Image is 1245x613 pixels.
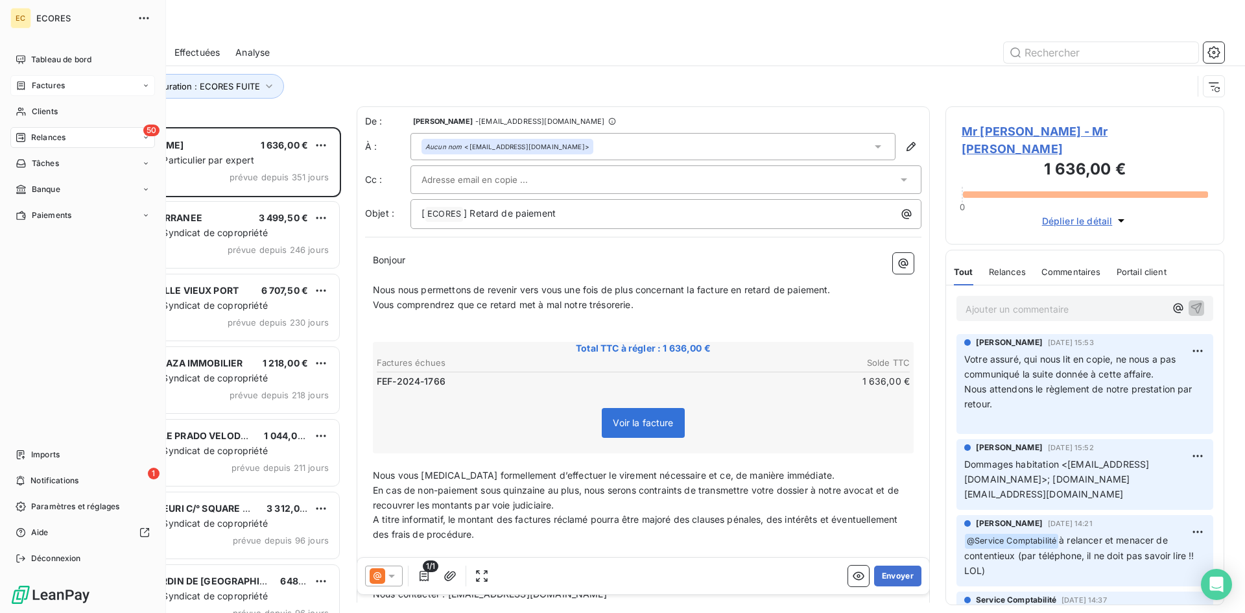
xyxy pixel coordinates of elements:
th: Solde TTC [644,356,910,370]
label: Cc : [365,173,410,186]
span: Plan de relance Syndicat de copropriété [93,518,268,529]
span: ] Retard de paiement [464,208,556,219]
span: [PERSON_NAME] [976,442,1043,453]
span: Entité de facturation : ECORES FUITE [111,81,260,91]
span: Votre assuré, qui nous lit en copie, ne nous a pas communiqué la suite donnée à cette affaire. [964,354,1179,379]
button: Entité de facturation : ECORES FUITE [92,74,284,99]
span: Vous comprendrez que ce retard met à mal notre trésorerie. [373,299,634,310]
span: 1/1 [423,560,438,572]
span: Plan de relance Syndicat de copropriété [93,445,268,456]
span: Nous nous permettons de revenir vers vous une fois de plus concernant la facture en retard de pai... [373,284,830,295]
span: Plan de relance Syndicat de copropriété [93,300,268,311]
span: Notifications [30,475,78,487]
th: Factures échues [376,356,643,370]
span: LAMY MARSEILLE PRADO VELODROME [91,430,268,441]
span: prévue depuis 218 jours [230,390,329,400]
span: FEF-2024-1766 [377,375,445,388]
span: Banque [32,184,60,195]
em: Aucun nom [425,142,462,151]
div: <[EMAIL_ADDRESS][DOMAIN_NAME]> [425,142,589,151]
span: Objet : [365,208,394,219]
span: Service Comptabilité [976,594,1056,606]
span: Nous vous [MEDICAL_DATA] formellement d’effectuer le virement nécessaire et ce, de manière immédi... [373,470,835,481]
span: Effectuées [174,46,220,59]
span: Plan de relance Syndicat de copropriété [93,590,268,601]
span: Portail client [1117,267,1167,277]
span: prévue depuis 351 jours [230,172,329,182]
span: [DATE] 14:37 [1061,596,1107,604]
td: 1 636,00 € [644,374,910,389]
span: De : [365,115,410,128]
span: Dommages habitation <[EMAIL_ADDRESS][DOMAIN_NAME]>; [DOMAIN_NAME][EMAIL_ADDRESS][DOMAIN_NAME] [964,459,1149,499]
span: Analyse [235,46,270,59]
span: Plan de relance Syndicat de copropriété [93,372,268,383]
span: prévue depuis 211 jours [231,463,329,473]
span: Tout [954,267,973,277]
span: Tâches [32,158,59,169]
span: Clients [32,106,58,117]
span: ECORES [36,13,130,23]
label: À : [365,140,410,153]
span: prévue depuis 246 jours [228,245,329,255]
span: Total TTC à régler : 1 636,00 € [375,342,912,355]
span: prévue depuis 230 jours [228,317,329,328]
span: 1 044,00 € [264,430,312,441]
span: 648,00 € [280,575,322,586]
span: Déplier le détail [1042,214,1113,228]
span: SDC LA CITE JARDIN DE [GEOGRAPHIC_DATA] C/° AUXITIME [91,575,361,586]
span: Factures [32,80,65,91]
button: Déplier le détail [1038,213,1132,228]
span: [PERSON_NAME] [976,518,1043,529]
span: 3 312,00 € [267,503,314,514]
span: A titre informatif, le montant des factures réclamé pourra être majoré des clauses pénales, des i... [373,514,900,540]
span: [PERSON_NAME] [976,337,1043,348]
span: Paramètres et réglages [31,501,119,512]
span: Nous attendons le règlement de notre prestation par retour. [964,383,1195,409]
span: 6 707,50 € [261,285,309,296]
span: 3 499,50 € [259,212,309,223]
input: Rechercher [1004,42,1198,63]
span: Tableau de bord [31,54,91,66]
span: [DATE] 15:53 [1048,339,1094,346]
span: Plan de relance Particulier par expert [93,154,254,165]
span: 50 [143,125,160,136]
span: Déconnexion [31,553,81,564]
span: SDC LE PARC FLEURI C/° SQUARE HABITAT [91,503,281,514]
span: [ [421,208,425,219]
span: Commentaires [1041,267,1101,277]
span: 0 [960,202,965,212]
span: [PERSON_NAME] [413,117,473,125]
span: [DATE] 14:21 [1048,520,1093,527]
input: Adresse email en copie ... [421,170,561,189]
img: Logo LeanPay [10,584,91,605]
div: Open Intercom Messenger [1201,569,1232,600]
button: Envoyer [874,566,921,586]
span: Relances [989,267,1026,277]
span: - [EMAIL_ADDRESS][DOMAIN_NAME] [475,117,604,125]
span: 1 [148,468,160,479]
span: @ Service Comptabilité [965,534,1058,549]
span: Nous contacter : [EMAIL_ADDRESS][DOMAIN_NAME] [373,588,607,599]
span: 1 636,00 € [261,139,309,150]
span: [DATE] 15:52 [1048,444,1094,451]
a: Aide [10,522,155,543]
span: Relances [31,132,65,143]
span: ECORES [425,207,463,222]
div: EC [10,8,31,29]
span: Bonjour [373,254,405,265]
h3: 1 636,00 € [962,158,1208,184]
span: prévue depuis 96 jours [233,535,329,546]
span: Mr [PERSON_NAME] - Mr [PERSON_NAME] [962,123,1208,158]
span: Imports [31,449,60,461]
span: En cas de non-paiement sous quinzaine au plus, nous serons contraints de transmettre votre dossie... [373,485,901,511]
span: à relancer et menacer de contentieux (par téléphone, il ne doit pas savoir lire !! LOL) [964,535,1197,576]
span: Paiements [32,210,71,221]
span: 1 218,00 € [263,357,309,368]
div: grid [62,127,341,613]
span: Voir la facture [613,417,673,428]
span: Aide [31,527,49,538]
span: CENTURY 21 - ICAZA IMMOBILIER [91,357,243,368]
span: Plan de relance Syndicat de copropriété [93,227,268,238]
